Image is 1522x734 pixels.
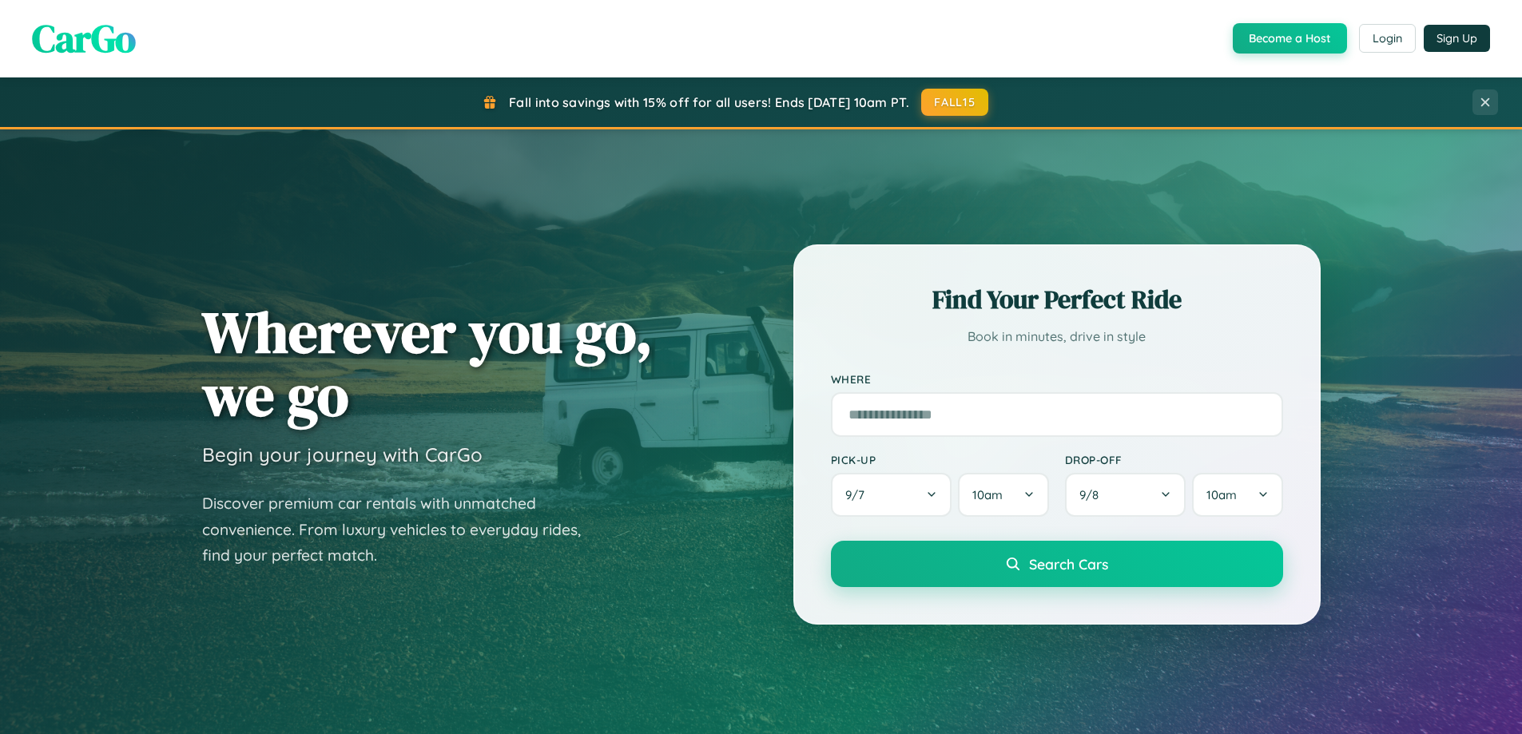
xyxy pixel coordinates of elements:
[921,89,988,116] button: FALL15
[202,442,483,466] h3: Begin your journey with CarGo
[1065,473,1186,517] button: 9/8
[831,372,1283,386] label: Where
[845,487,872,502] span: 9 / 7
[202,300,653,427] h1: Wherever you go, we go
[1079,487,1107,502] span: 9 / 8
[1424,25,1490,52] button: Sign Up
[1206,487,1237,502] span: 10am
[32,12,136,65] span: CarGo
[1029,555,1108,573] span: Search Cars
[1192,473,1282,517] button: 10am
[1065,453,1283,466] label: Drop-off
[831,453,1049,466] label: Pick-up
[831,282,1283,317] h2: Find Your Perfect Ride
[831,325,1283,348] p: Book in minutes, drive in style
[1233,23,1347,54] button: Become a Host
[509,94,909,110] span: Fall into savings with 15% off for all users! Ends [DATE] 10am PT.
[831,473,952,517] button: 9/7
[831,541,1283,587] button: Search Cars
[202,490,602,569] p: Discover premium car rentals with unmatched convenience. From luxury vehicles to everyday rides, ...
[1359,24,1416,53] button: Login
[958,473,1048,517] button: 10am
[972,487,1003,502] span: 10am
